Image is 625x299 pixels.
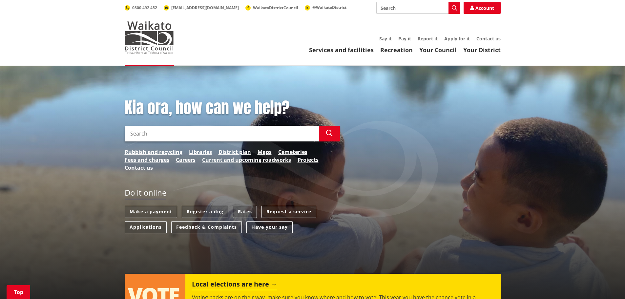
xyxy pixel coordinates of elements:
h2: Local elections are here [192,280,277,290]
a: Top [7,285,30,299]
a: Recreation [380,46,413,54]
a: WaikatoDistrictCouncil [245,5,298,11]
a: Services and facilities [309,46,374,54]
a: Fees and charges [125,156,169,164]
a: Rubbish and recycling [125,148,182,156]
span: WaikatoDistrictCouncil [253,5,298,11]
a: District plan [219,148,251,156]
a: Say it [379,35,392,42]
a: Current and upcoming roadworks [202,156,291,164]
input: Search input [376,2,460,14]
a: Your District [463,46,501,54]
a: Request a service [261,206,316,218]
a: Your Council [419,46,457,54]
h1: Kia ora, how can we help? [125,98,340,117]
a: Report it [418,35,438,42]
a: 0800 492 452 [125,5,157,11]
span: 0800 492 452 [132,5,157,11]
a: Apply for it [444,35,470,42]
a: Contact us [476,35,501,42]
a: Projects [298,156,319,164]
a: Pay it [398,35,411,42]
img: Waikato District Council - Te Kaunihera aa Takiwaa o Waikato [125,21,174,54]
span: [EMAIL_ADDRESS][DOMAIN_NAME] [171,5,239,11]
a: Register a dog [182,206,228,218]
a: Cemeteries [278,148,307,156]
a: Make a payment [125,206,177,218]
a: Rates [233,206,257,218]
a: @WaikatoDistrict [305,5,346,10]
a: Maps [258,148,272,156]
h2: Do it online [125,188,166,200]
a: Feedback & Complaints [171,221,242,233]
a: Account [464,2,501,14]
a: [EMAIL_ADDRESS][DOMAIN_NAME] [164,5,239,11]
a: Applications [125,221,167,233]
span: @WaikatoDistrict [312,5,346,10]
input: Search input [125,126,319,141]
a: Careers [176,156,196,164]
a: Have your say [246,221,293,233]
a: Contact us [125,164,153,172]
a: Libraries [189,148,212,156]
